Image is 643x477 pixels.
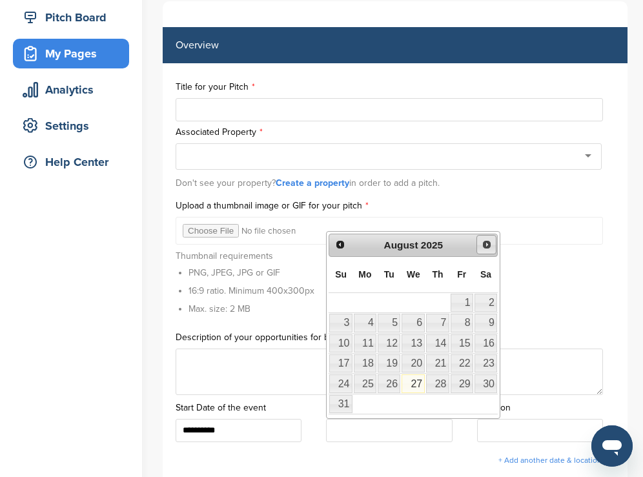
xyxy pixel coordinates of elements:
span: August [384,239,418,250]
a: Prev [331,236,349,254]
a: 4 [354,314,376,332]
div: Settings [19,114,129,137]
a: 20 [402,354,425,372]
a: Help Center [13,147,129,177]
div: Don't see your property? in order to add a pitch. [176,172,615,195]
a: 29 [451,374,473,392]
span: Monday [358,269,371,279]
div: Help Center [19,150,129,174]
li: Max. size: 2 MB [189,302,314,316]
label: Upload a thumbnail image or GIF for your pitch [176,201,615,210]
a: Settings [13,111,129,141]
span: Friday [457,269,466,279]
span: Sunday [335,269,347,279]
a: 3 [329,314,352,332]
a: 7 [426,314,449,332]
a: 27 [402,374,425,392]
a: 30 [475,374,497,392]
a: 14 [426,334,449,352]
a: 12 [378,334,400,352]
a: 9 [475,314,497,332]
div: Analytics [19,78,129,101]
a: Next [476,235,496,255]
span: Wednesday [407,269,420,279]
a: 23 [475,354,497,372]
span: Thursday [433,269,444,279]
div: Pitch Board [19,6,129,29]
a: 21 [426,354,449,372]
a: 13 [402,334,425,352]
span: Next [482,239,492,250]
a: 15 [451,334,473,352]
div: Thumbnail requirements [176,251,314,320]
a: 25 [354,374,376,392]
a: 8 [451,314,473,332]
a: 6 [402,314,425,332]
a: Create a property [276,178,349,188]
a: 16 [475,334,497,352]
a: 2 [475,294,497,312]
a: + Add another date & location [498,456,602,465]
a: 22 [451,354,473,372]
a: 31 [329,395,352,413]
div: My Pages [19,42,129,65]
a: 17 [329,354,352,372]
span: Tuesday [384,269,394,279]
label: Description of your opportunities for brands [176,333,615,342]
a: My Pages [13,39,129,68]
a: 5 [378,314,400,332]
a: 11 [354,334,376,352]
a: 26 [378,374,400,392]
span: Prev [335,239,345,250]
label: Title for your Pitch [176,83,615,92]
span: Saturday [480,269,491,279]
li: 16:9 ratio. Minimum 400x300px [189,284,314,298]
li: PNG, JPEG, JPG or GIF [189,266,314,279]
a: 1 [451,294,473,312]
label: Overview [176,40,219,50]
a: 19 [378,354,400,372]
a: Pitch Board [13,3,129,32]
label: Associated Property [176,128,615,137]
a: 18 [354,354,376,372]
label: Location [477,403,615,412]
span: 2025 [421,239,443,250]
a: 24 [329,374,352,392]
iframe: Button to launch messaging window [591,425,633,467]
a: 10 [329,334,352,352]
label: Start Date of the event [176,403,313,412]
a: Analytics [13,75,129,105]
a: 28 [426,374,449,392]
